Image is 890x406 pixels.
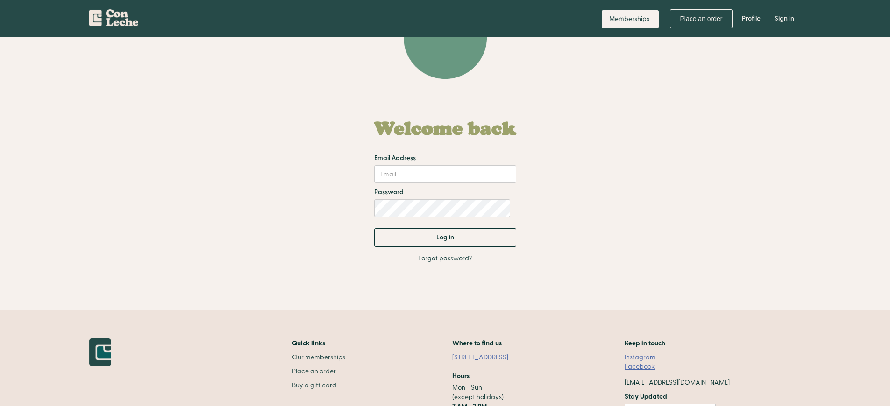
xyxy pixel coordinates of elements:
label: Password [374,188,404,197]
a: [STREET_ADDRESS] [452,353,518,362]
a: Memberships [602,10,659,28]
a: Instagram [625,353,655,362]
h1: Welcome back [374,118,516,139]
h2: Quick links [292,338,345,348]
a: Sign in [768,5,801,33]
a: Facebook [625,362,655,371]
a: Profile [735,5,768,33]
label: Email Address [374,154,416,163]
a: Place an order [292,367,345,376]
a: Forgot password? [418,254,472,263]
h5: Keep in touch [625,338,665,348]
label: Stay Updated [625,392,716,401]
h5: Hours [452,371,470,381]
input: Log in [374,228,516,247]
a: Our memberships [292,353,345,362]
a: Place an order [670,9,732,28]
h5: Where to find us [452,338,502,348]
input: Email [374,165,516,183]
a: home [89,5,138,30]
div: [EMAIL_ADDRESS][DOMAIN_NAME] [625,378,730,387]
form: Email Form [374,109,516,247]
a: Buy a gift card [292,381,345,390]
